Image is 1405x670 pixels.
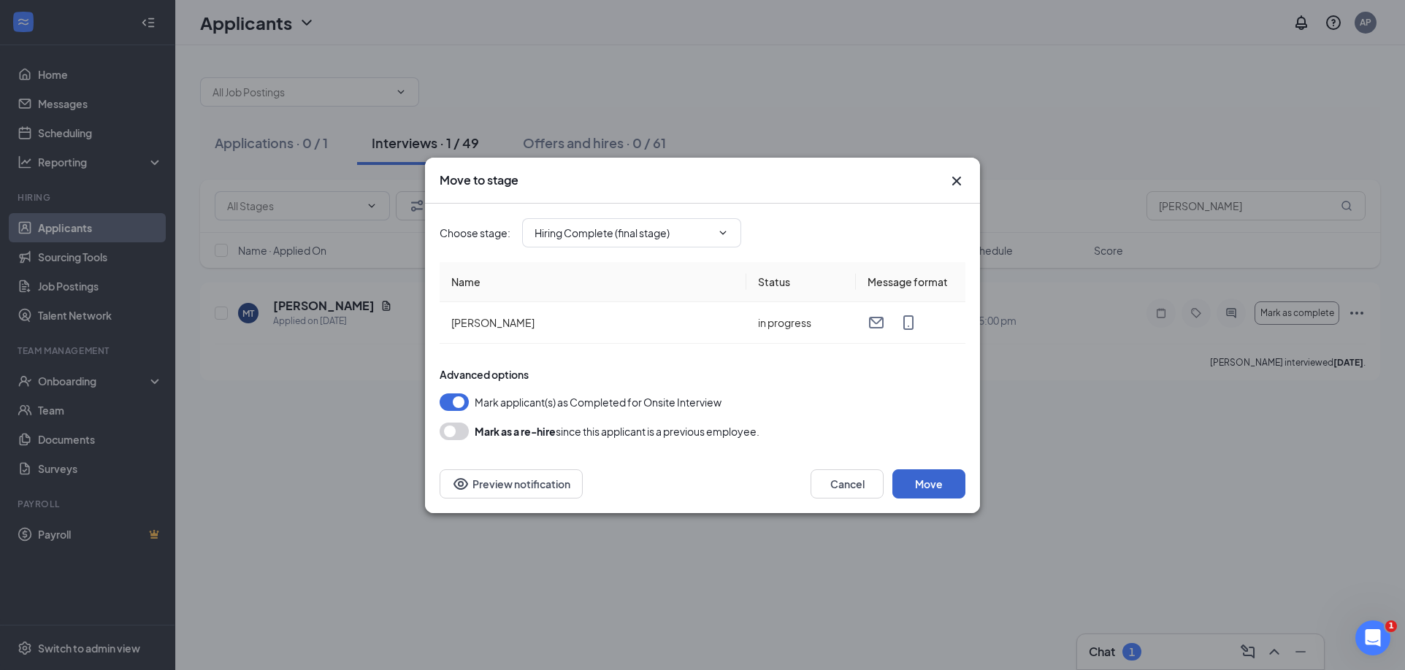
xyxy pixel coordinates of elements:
td: in progress [746,302,856,344]
span: Mark applicant(s) as Completed for Onsite Interview [475,393,721,411]
svg: Email [868,314,885,331]
span: [PERSON_NAME] [451,316,535,329]
button: Move [892,469,965,498]
h3: Move to stage [440,172,518,188]
div: Advanced options [440,367,965,382]
svg: MobileSms [900,314,917,331]
th: Name [440,262,746,302]
th: Status [746,262,856,302]
svg: Cross [948,172,965,190]
div: since this applicant is a previous employee. [475,423,759,440]
svg: ChevronDown [717,227,729,239]
button: Cancel [811,469,884,498]
th: Message format [856,262,965,302]
span: 1 [1385,620,1397,632]
button: Close [948,172,965,190]
b: Mark as a re-hire [475,425,556,438]
button: Preview notificationEye [440,469,583,498]
span: Choose stage : [440,225,510,241]
iframe: Intercom live chat [1355,620,1390,655]
svg: Eye [452,475,470,493]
